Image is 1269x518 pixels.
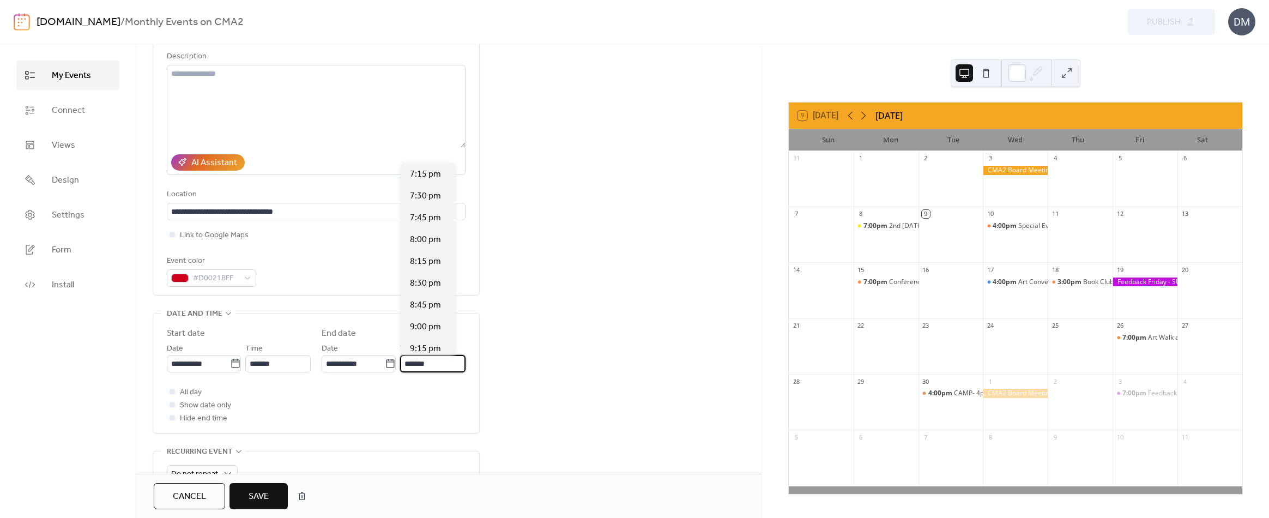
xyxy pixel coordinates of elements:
div: 3 [986,154,994,162]
div: Sun [797,129,860,151]
div: 15 [857,266,865,274]
div: Feedback Friday - SUBMISSION DEADLINE [1113,278,1177,287]
a: [DOMAIN_NAME] [37,12,120,33]
span: #D0021BFF [193,272,239,285]
div: 5 [792,433,800,441]
span: Install [52,279,74,292]
div: 17 [986,266,994,274]
a: Views [16,130,119,160]
div: 31 [792,154,800,162]
div: 4 [1051,154,1059,162]
span: Show date only [180,399,231,412]
div: CAMP- 4pm EDT - [PERSON_NAME] [954,389,1061,398]
a: My Events [16,61,119,90]
div: 21 [792,322,800,330]
div: 1 [986,377,994,386]
div: Start date [167,327,205,340]
div: 18 [1051,266,1059,274]
div: Event color [167,255,254,268]
div: 8 [986,433,994,441]
div: 4 [1181,377,1189,386]
span: Save [249,490,269,503]
div: 2 [1051,377,1059,386]
span: 7:00pm [1122,389,1148,398]
span: 4:00pm [993,278,1018,287]
div: 7 [792,210,800,218]
span: My Events [52,69,91,82]
div: 12 [1116,210,1124,218]
button: Save [229,483,288,509]
span: 3:00pm [1057,278,1083,287]
span: 7:00pm [863,278,889,287]
div: 14 [792,266,800,274]
img: logo [14,13,30,31]
span: 9:15 pm [410,342,441,356]
div: Book Club - [PERSON_NAME] - 3:00 pm EDT [1083,278,1214,287]
span: Link to Google Maps [180,229,249,242]
span: 7:00pm [1122,333,1148,342]
div: 6 [1181,154,1189,162]
div: 20 [1181,266,1189,274]
span: Date and time [167,308,222,321]
span: Do not repeat [171,467,218,481]
span: All day [180,386,202,399]
div: Location [167,188,463,201]
div: 30 [922,377,930,386]
span: Time [400,342,418,356]
div: 16 [922,266,930,274]
span: 4:00pm [993,221,1018,231]
a: Settings [16,200,119,230]
div: Fri [1109,129,1171,151]
div: 23 [922,322,930,330]
div: 19 [1116,266,1124,274]
span: Date [167,342,183,356]
span: Hide end time [180,412,227,425]
a: Design [16,165,119,195]
div: Thu [1047,129,1109,151]
div: End date [322,327,356,340]
div: DM [1228,8,1255,35]
span: 8:00 pm [410,233,441,246]
span: Form [52,244,71,257]
b: Monthly Events on CMA2 [125,12,244,33]
div: Art Conversations - 4pm EDT [1018,278,1106,287]
span: Cancel [173,490,206,503]
div: 11 [1181,433,1189,441]
span: Recurring event [167,445,233,459]
span: 8:30 pm [410,277,441,290]
span: Time [245,342,263,356]
span: Date [322,342,338,356]
span: 9:00 pm [410,321,441,334]
span: 7:15 pm [410,168,441,181]
div: 22 [857,322,865,330]
div: 2nd Monday Guest Artist Series with Jacqui Ross- 7pm EDT - Darcel Deneau [854,221,918,231]
a: Install [16,270,119,299]
div: 10 [1116,433,1124,441]
div: 2nd [DATE] Guest Artist Series with [PERSON_NAME]- 7pm EDT - [PERSON_NAME] [889,221,1137,231]
div: Mon [860,129,922,151]
div: Feedback Friday with Fran Garrido & Shelley Beaumont, 7pm EDT [1113,389,1177,398]
span: Connect [52,104,85,117]
div: 10 [986,210,994,218]
div: Tue [922,129,984,151]
div: 9 [1051,433,1059,441]
span: 8:15 pm [410,255,441,268]
button: AI Assistant [171,154,245,171]
div: 13 [1181,210,1189,218]
span: 7:30 pm [410,190,441,203]
div: 28 [792,377,800,386]
span: Design [52,174,79,187]
span: 8:45 pm [410,299,441,312]
div: 1 [857,154,865,162]
div: 5 [1116,154,1124,162]
button: Cancel [154,483,225,509]
span: 4:00pm [928,389,954,398]
span: Settings [52,209,84,222]
div: 26 [1116,322,1124,330]
div: Conference Preview - 7:00PM EDT [854,278,918,287]
a: Connect [16,95,119,125]
div: Sat [1171,129,1234,151]
div: 8 [857,210,865,218]
div: 27 [1181,322,1189,330]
